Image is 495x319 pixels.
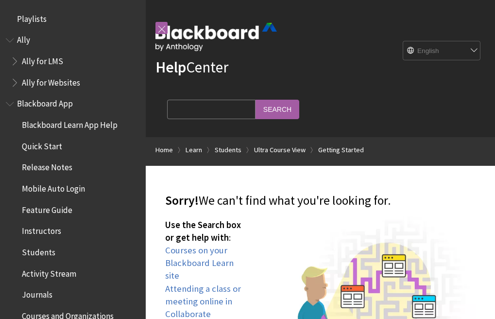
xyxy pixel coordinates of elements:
span: Use the Search box or get help with [165,219,241,243]
span: Ally for LMS [22,53,63,66]
a: Courses on your Blackboard Learn site [165,245,234,282]
input: Search [256,100,299,119]
span: Activity Stream [22,266,76,279]
select: Site Language Selector [403,41,481,61]
a: Ultra Course View [254,144,306,156]
span: Playlists [17,11,47,24]
nav: Book outline for Anthology Ally Help [6,32,140,91]
span: Blackboard App [17,96,73,109]
a: Learn [186,144,202,156]
span: Ally for Websites [22,74,80,88]
span: Ally [17,32,30,45]
a: Getting Started [318,144,364,156]
span: Mobile Auto Login [22,180,85,194]
span: Quick Start [22,138,62,151]
span: Instructors [22,223,61,236]
strong: Help [155,57,186,77]
span: Journals [22,287,52,300]
a: Students [215,144,241,156]
a: HelpCenter [155,57,228,77]
img: Blackboard by Anthology [155,23,277,51]
a: Home [155,144,173,156]
span: Feature Guide [22,202,72,215]
p: We can't find what you're looking for. [165,192,476,210]
nav: Book outline for Playlists [6,11,140,27]
span: Blackboard Learn App Help [22,117,118,130]
span: Release Notes [22,159,72,173]
span: Students [22,244,55,257]
span: Sorry! [165,193,199,208]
